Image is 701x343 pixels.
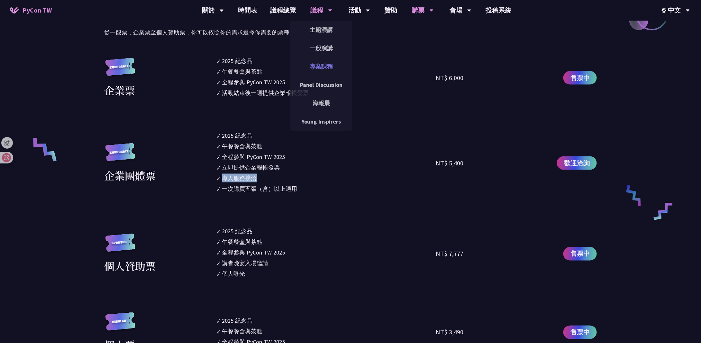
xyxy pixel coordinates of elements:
[290,41,352,56] a: 一般演講
[564,158,590,168] span: 歡迎洽詢
[222,184,297,193] div: 一次購買五張（含）以上適用
[570,249,590,259] span: 售票中
[563,326,597,339] a: 售票中
[217,88,436,97] li: ✓
[222,57,253,65] div: 2025 紀念品
[222,142,263,151] div: 午餐餐盒與茶點
[222,259,269,268] div: 講者晚宴入場邀請
[10,7,19,14] img: Home icon of PyCon TW 2025
[104,234,136,258] img: sponsor.43e6a3a.svg
[104,143,136,168] img: corporate.a587c14.svg
[217,238,436,246] li: ✓
[222,174,257,182] div: 專人服務接洽
[436,158,464,168] div: NT$ 5,400
[436,249,464,259] div: NT$ 7,777
[217,317,436,325] li: ✓
[104,58,136,83] img: corporate.a587c14.svg
[557,156,597,170] a: 歡迎洽詢
[222,327,263,336] div: 午餐餐盒與茶點
[104,28,597,37] p: 從一般票，企業票至個人贊助票，你可以依照你的需求選擇你需要的票種。
[222,131,253,140] div: 2025 紀念品
[222,270,245,278] div: 個人曝光
[23,5,52,15] span: PyCon TW
[217,227,436,236] li: ✓
[104,168,156,183] div: 企業團體票
[217,248,436,257] li: ✓
[662,8,668,13] img: Locale Icon
[217,142,436,151] li: ✓
[570,73,590,83] span: 售票中
[436,73,464,83] div: NT$ 6,000
[436,328,464,337] div: NT$ 3,490
[290,22,352,37] a: 主題演講
[222,88,309,97] div: 活動結束後一週提供企業報帳發票
[217,163,436,172] li: ✓
[222,153,285,161] div: 全程參與 PyCon TW 2025
[217,270,436,278] li: ✓
[290,59,352,74] a: 專業課程
[290,77,352,92] a: Panel Discussion
[222,317,253,325] div: 2025 紀念品
[563,247,597,261] a: 售票中
[104,82,135,98] div: 企業票
[3,2,58,18] a: PyCon TW
[222,67,263,76] div: 午餐餐盒與茶點
[222,238,263,246] div: 午餐餐盒與茶點
[217,131,436,140] li: ✓
[222,248,285,257] div: 全程參與 PyCon TW 2025
[104,312,136,337] img: regular.8f272d9.svg
[217,259,436,268] li: ✓
[290,96,352,111] a: 海報展
[222,227,253,236] div: 2025 紀念品
[222,78,285,87] div: 全程參與 PyCon TW 2025
[217,153,436,161] li: ✓
[217,78,436,87] li: ✓
[217,174,436,182] li: ✓
[570,328,590,337] span: 售票中
[217,184,436,193] li: ✓
[104,258,156,274] div: 個人贊助票
[217,327,436,336] li: ✓
[563,71,597,85] a: 售票中
[222,163,280,172] div: 立即提供企業報帳發票
[217,57,436,65] li: ✓
[290,114,352,129] a: Young Inspirers
[217,67,436,76] li: ✓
